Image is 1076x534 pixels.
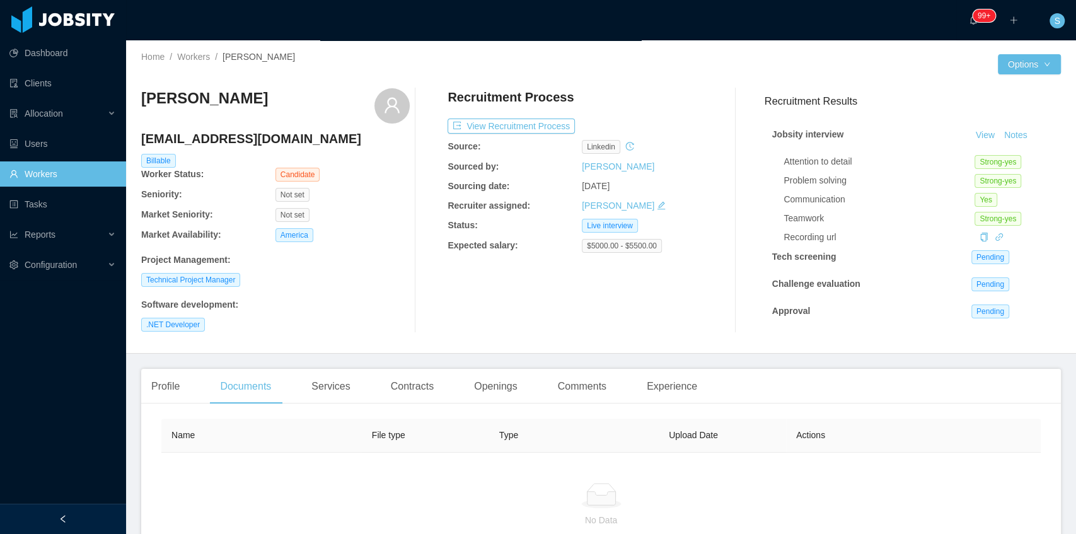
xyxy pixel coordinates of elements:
[9,109,18,118] i: icon: solution
[582,161,654,171] a: [PERSON_NAME]
[975,155,1021,169] span: Strong-yes
[448,220,477,230] b: Status:
[141,318,205,332] span: .NET Developer
[995,232,1004,242] a: icon: link
[215,52,217,62] span: /
[1054,13,1060,28] span: S
[170,52,172,62] span: /
[275,188,309,202] span: Not set
[765,93,1061,109] h3: Recruitment Results
[141,154,176,168] span: Billable
[448,181,509,191] b: Sourcing date:
[975,193,997,207] span: Yes
[975,212,1021,226] span: Strong-yes
[582,219,638,233] span: Live interview
[448,240,518,250] b: Expected salary:
[625,142,634,151] i: icon: history
[275,228,313,242] span: America
[141,369,190,404] div: Profile
[582,140,620,154] span: linkedin
[1009,16,1018,25] i: icon: plus
[223,52,295,62] span: [PERSON_NAME]
[464,369,528,404] div: Openings
[784,193,975,206] div: Communication
[995,233,1004,241] i: icon: link
[141,169,204,179] b: Worker Status:
[275,168,320,182] span: Candidate
[141,299,238,310] b: Software development :
[210,369,281,404] div: Documents
[301,369,360,404] div: Services
[25,229,55,240] span: Reports
[784,212,975,225] div: Teamwork
[141,88,268,108] h3: [PERSON_NAME]
[772,279,860,289] strong: Challenge evaluation
[448,161,499,171] b: Sourced by:
[9,40,116,66] a: icon: pie-chartDashboard
[381,369,444,404] div: Contracts
[141,52,165,62] a: Home
[9,230,18,239] i: icon: line-chart
[448,119,575,134] button: icon: exportView Recruitment Process
[657,201,666,210] i: icon: edit
[784,155,975,168] div: Attention to detail
[637,369,707,404] div: Experience
[141,130,410,148] h4: [EMAIL_ADDRESS][DOMAIN_NAME]
[383,96,401,114] i: icon: user
[448,121,575,131] a: icon: exportView Recruitment Process
[141,189,182,199] b: Seniority:
[448,88,574,106] h4: Recruitment Process
[177,52,210,62] a: Workers
[448,200,530,211] b: Recruiter assigned:
[9,260,18,269] i: icon: setting
[141,229,221,240] b: Market Availability:
[784,174,975,187] div: Problem solving
[448,141,480,151] b: Source:
[171,430,195,440] span: Name
[582,181,610,191] span: [DATE]
[582,239,662,253] span: $5000.00 - $5500.00
[973,9,995,22] sup: 1214
[998,54,1061,74] button: Optionsicon: down
[971,250,1009,264] span: Pending
[582,200,654,211] a: [PERSON_NAME]
[772,252,836,262] strong: Tech screening
[372,430,405,440] span: File type
[796,430,825,440] span: Actions
[772,129,844,139] strong: Jobsity interview
[975,174,1021,188] span: Strong-yes
[141,255,231,265] b: Project Management :
[971,305,1009,318] span: Pending
[9,71,116,96] a: icon: auditClients
[669,430,718,440] span: Upload Date
[971,130,999,140] a: View
[499,430,518,440] span: Type
[969,16,978,25] i: icon: bell
[980,231,988,244] div: Copy
[548,369,616,404] div: Comments
[25,108,63,119] span: Allocation
[772,306,811,316] strong: Approval
[999,128,1033,143] button: Notes
[9,161,116,187] a: icon: userWorkers
[141,273,240,287] span: Technical Project Manager
[171,513,1031,527] p: No Data
[9,131,116,156] a: icon: robotUsers
[141,209,213,219] b: Market Seniority:
[9,192,116,217] a: icon: profileTasks
[971,277,1009,291] span: Pending
[25,260,77,270] span: Configuration
[980,233,988,241] i: icon: copy
[275,208,309,222] span: Not set
[784,231,975,244] div: Recording url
